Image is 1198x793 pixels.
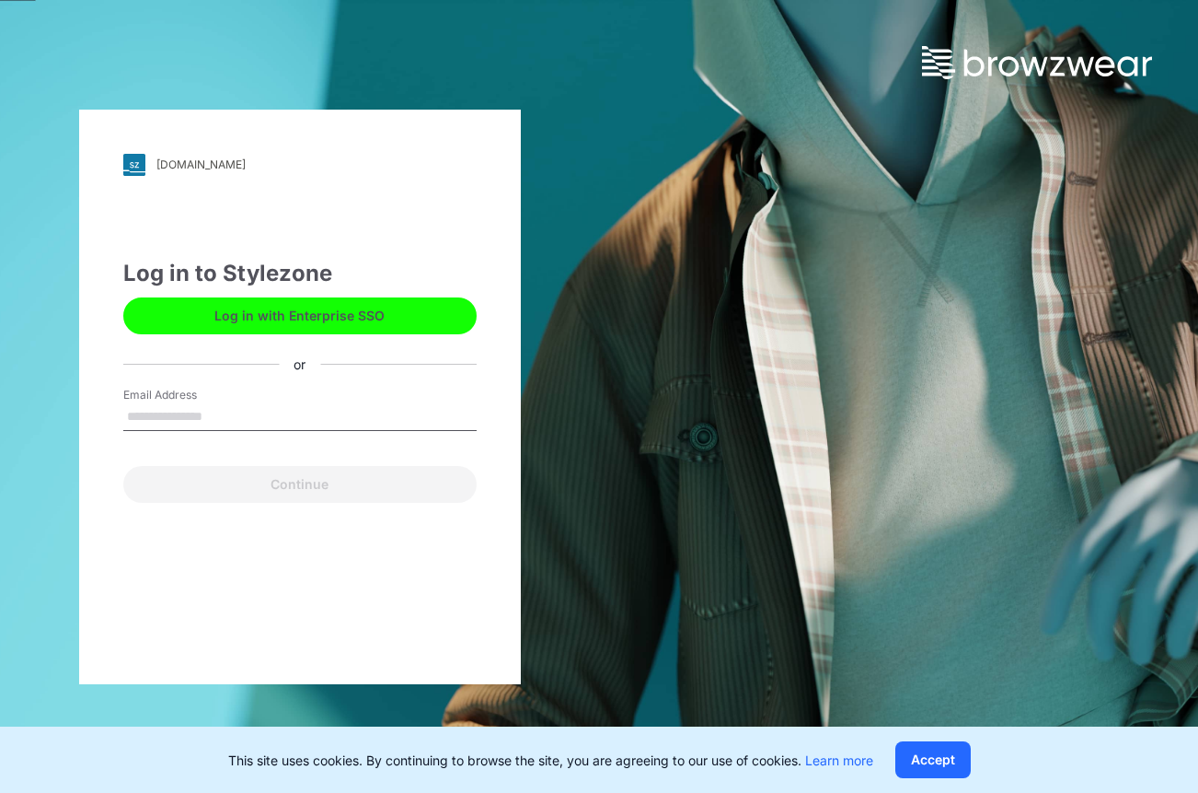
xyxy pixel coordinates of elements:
[228,751,873,770] p: This site uses cookies. By continuing to browse the site, you are agreeing to our use of cookies.
[156,157,246,171] div: [DOMAIN_NAME]
[922,46,1152,79] img: browzwear-logo.73288ffb.svg
[895,741,971,778] button: Accept
[123,154,477,176] a: [DOMAIN_NAME]
[805,752,873,768] a: Learn more
[123,297,477,334] button: Log in with Enterprise SSO
[123,387,252,403] label: Email Address
[123,257,477,290] div: Log in to Stylezone
[279,355,320,374] div: or
[123,154,145,176] img: svg+xml;base64,PHN2ZyB3aWR0aD0iMjgiIGhlaWdodD0iMjgiIHZpZXdCb3g9IjAgMCAyOCAyOCIgZmlsbD0ibm9uZSIgeG...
